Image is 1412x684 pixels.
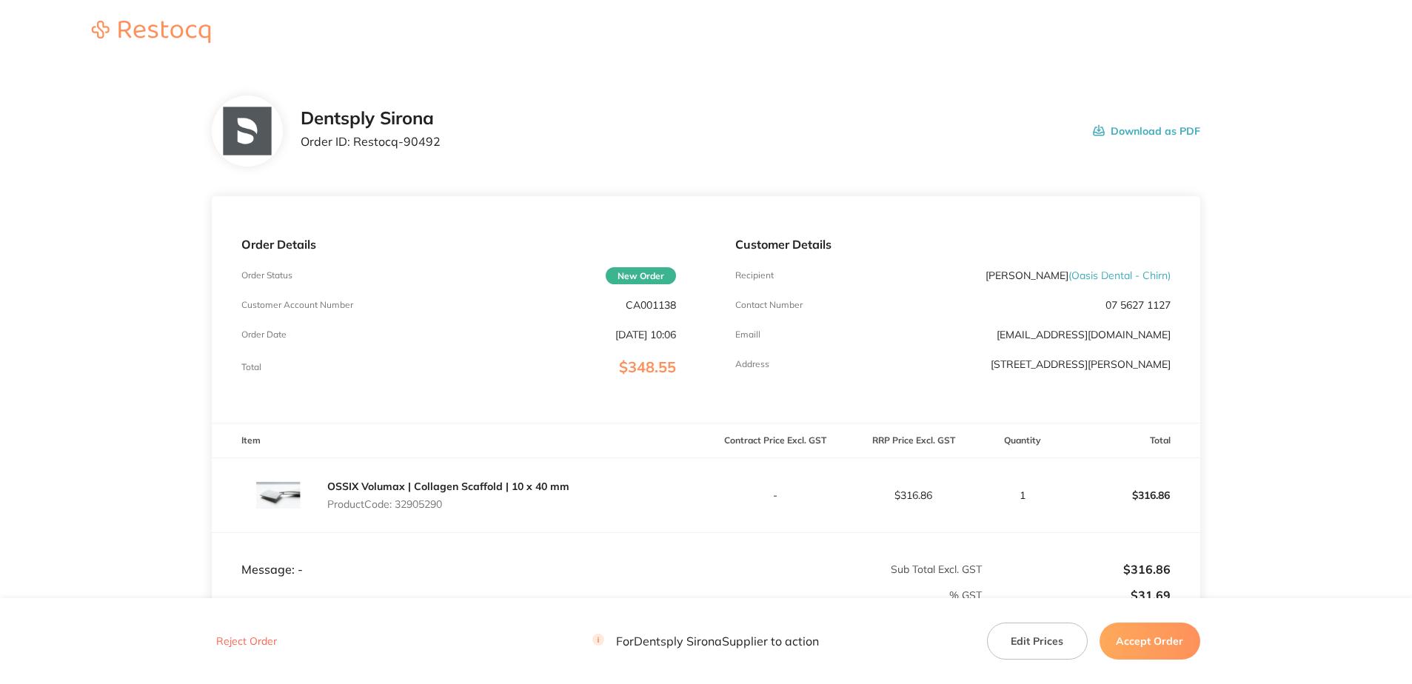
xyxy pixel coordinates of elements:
p: Emaill [735,329,760,340]
p: % GST [213,589,982,601]
p: Order Date [241,329,287,340]
p: Order ID: Restocq- 90492 [301,135,441,148]
a: [EMAIL_ADDRESS][DOMAIN_NAME] [997,328,1171,341]
p: Order Status [241,270,292,281]
p: $316.86 [1063,477,1199,513]
img: NTllNzd2NQ [223,107,271,155]
p: CA001138 [626,299,676,311]
p: [PERSON_NAME] [986,269,1171,281]
p: Customer Details [735,238,1170,251]
span: $348.55 [619,358,676,376]
p: [DATE] 10:06 [615,329,676,341]
th: Quantity [983,423,1062,458]
th: Total [1062,423,1200,458]
p: 1 [983,489,1061,501]
p: Customer Account Number [241,300,353,310]
img: Restocq logo [77,21,225,43]
p: $316.86 [845,489,982,501]
p: Address [735,359,769,369]
img: ODF4YjRhOQ [241,458,315,532]
button: Accept Order [1100,623,1200,660]
p: - [706,489,843,501]
a: OSSIX Volumax | Collagen Scaffold | 10 x 40 mm [327,480,569,493]
th: Item [212,423,706,458]
span: ( Oasis Dental - Chirn ) [1068,269,1171,282]
p: 07 5627 1127 [1105,299,1171,311]
p: Recipient [735,270,774,281]
button: Edit Prices [987,623,1088,660]
p: $31.69 [983,589,1171,602]
p: For Dentsply Sirona Supplier to action [592,634,819,648]
p: $316.86 [983,563,1171,576]
span: New Order [606,267,676,284]
th: RRP Price Excl. GST [844,423,983,458]
p: Sub Total Excl. GST [706,563,982,575]
h2: Dentsply Sirona [301,108,441,129]
p: Order Details [241,238,676,251]
th: Contract Price Excl. GST [706,423,844,458]
td: Message: - [212,532,706,577]
p: Total [241,362,261,372]
p: Contact Number [735,300,803,310]
p: Product Code: 32905290 [327,498,569,510]
p: [STREET_ADDRESS][PERSON_NAME] [991,358,1171,370]
button: Download as PDF [1093,108,1200,154]
a: Restocq logo [77,21,225,45]
button: Reject Order [212,635,281,648]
